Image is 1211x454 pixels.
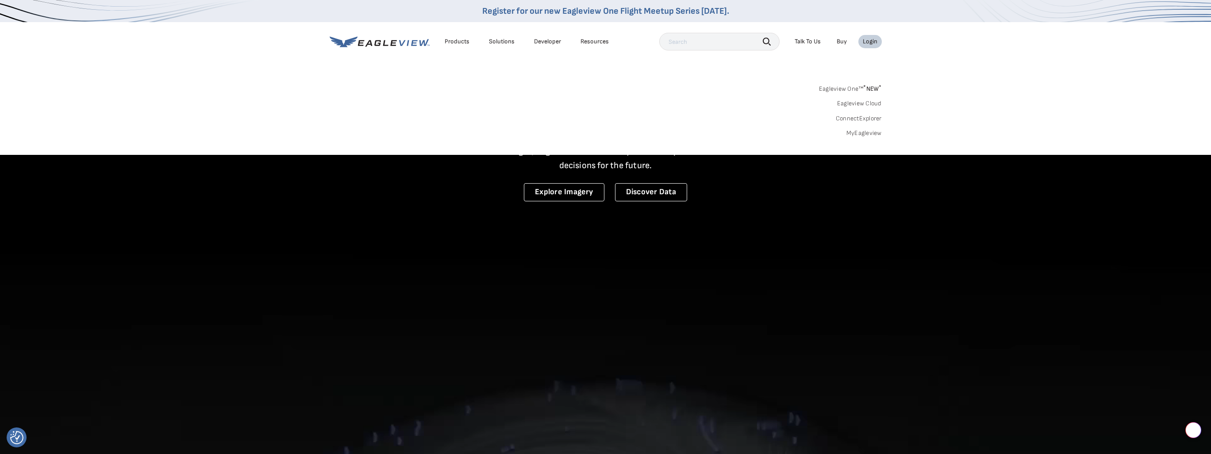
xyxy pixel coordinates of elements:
a: Discover Data [615,183,687,201]
a: Explore Imagery [524,183,604,201]
a: MyEagleview [846,129,882,137]
input: Search [659,33,780,50]
button: Consent Preferences [10,431,23,444]
a: ConnectExplorer [836,115,882,123]
a: Buy [837,38,847,46]
a: Eagleview Cloud [837,100,882,108]
div: Login [863,38,877,46]
div: Resources [581,38,609,46]
a: Register for our new Eagleview One Flight Meetup Series [DATE]. [482,6,729,16]
a: Eagleview One™*NEW* [819,82,882,92]
div: Solutions [489,38,515,46]
img: Revisit consent button [10,431,23,444]
a: Developer [534,38,561,46]
div: Products [445,38,469,46]
div: Talk To Us [795,38,821,46]
span: NEW [863,85,881,92]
